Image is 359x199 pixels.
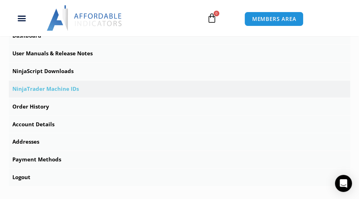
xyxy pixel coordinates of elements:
[9,98,350,115] a: Order History
[9,45,350,62] a: User Manuals & Release Notes
[196,8,227,28] a: 0
[9,169,350,186] a: Logout
[4,11,39,25] div: Menu Toggle
[9,81,350,98] a: NinjaTrader Machine IDs
[47,5,123,31] img: LogoAI | Affordable Indicators – NinjaTrader
[9,151,350,168] a: Payment Methods
[252,16,296,22] span: MEMBERS AREA
[9,133,350,150] a: Addresses
[244,12,303,26] a: MEMBERS AREA
[335,175,352,192] div: Open Intercom Messenger
[214,11,219,16] span: 0
[9,116,350,133] a: Account Details
[9,27,350,186] nav: Account pages
[9,63,350,80] a: NinjaScript Downloads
